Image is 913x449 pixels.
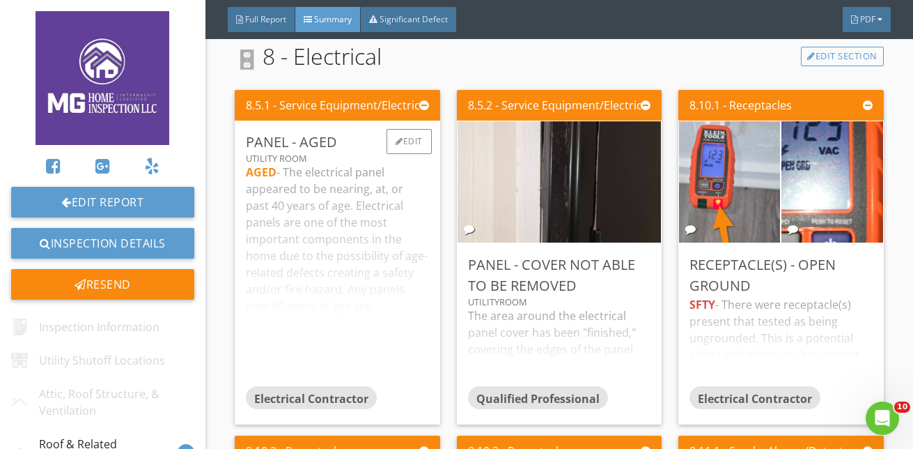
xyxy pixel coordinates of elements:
[11,352,165,369] div: Utility Shutoff Locations
[245,13,286,25] span: Full Report
[468,296,650,307] div: UtilityRoom
[476,390,600,406] span: Qualified Professional
[11,319,159,335] div: Inspection Information
[689,254,872,296] div: Receptacle(s) - Open Ground
[380,13,448,25] span: Significant Defect
[446,31,673,334] img: data
[36,11,169,145] img: new%20logo.jpg
[235,40,382,73] span: 8 - Electrical
[246,97,419,114] div: 8.5.1 - Service Equipment/Electrical Panel
[246,153,428,164] div: Utility Room
[11,187,194,218] a: Edit Report
[11,228,194,259] a: Inspection Details
[11,386,194,419] div: Attic, Roof Structure, & Ventilation
[254,390,368,406] span: Electrical Contractor
[860,13,875,25] span: PDF
[801,47,884,66] a: Edit Section
[314,13,352,25] span: Summary
[387,129,432,154] div: Edit
[246,132,428,153] div: Panel - Aged
[866,402,899,435] iframe: Intercom live chat
[698,390,812,406] span: Electrical Contractor
[894,402,910,413] span: 10
[468,97,641,114] div: 8.5.2 - Service Equipment/Electrical Panel
[616,31,843,334] img: photo.jpg
[11,269,194,300] div: Resend
[468,254,650,296] div: Panel - Cover Not Able to be Removed
[689,97,792,114] div: 8.10.1 - Receptacles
